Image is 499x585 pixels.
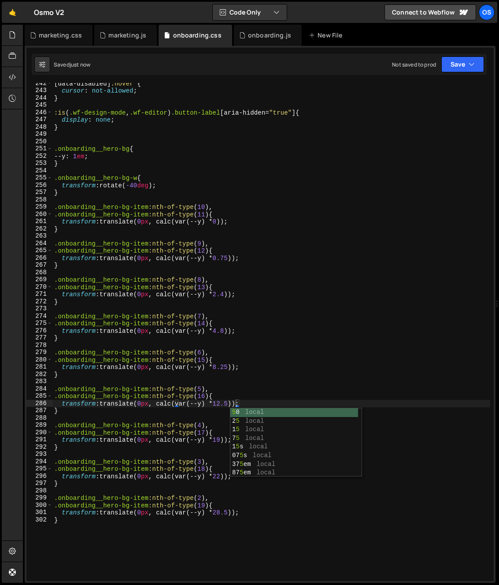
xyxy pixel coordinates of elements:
div: 299 [26,494,52,502]
div: 242 [26,80,52,87]
div: 265 [26,247,52,254]
div: 284 [26,385,52,393]
div: 254 [26,167,52,175]
div: 258 [26,196,52,204]
div: 286 [26,400,52,407]
div: 263 [26,232,52,240]
div: 301 [26,509,52,516]
div: 249 [26,130,52,138]
div: 298 [26,487,52,495]
div: Saved [54,61,90,68]
div: 243 [26,87,52,94]
div: 281 [26,363,52,371]
button: Code Only [213,4,287,20]
div: 277 [26,334,52,342]
div: 270 [26,283,52,291]
div: 245 [26,101,52,109]
div: marketing.css [39,31,82,40]
div: 296 [26,473,52,480]
div: 295 [26,465,52,473]
div: 302 [26,516,52,524]
div: 287 [26,407,52,414]
div: 256 [26,182,52,189]
div: 266 [26,254,52,262]
div: 274 [26,313,52,320]
div: 278 [26,342,52,349]
div: 268 [26,269,52,276]
div: 269 [26,276,52,283]
div: 300 [26,502,52,509]
div: 290 [26,429,52,436]
div: 251 [26,145,52,153]
div: Not saved to prod [392,61,436,68]
div: 272 [26,298,52,306]
div: 291 [26,436,52,443]
div: 257 [26,189,52,196]
div: 276 [26,327,52,335]
div: 244 [26,94,52,102]
div: 292 [26,443,52,451]
div: 293 [26,451,52,458]
div: 252 [26,153,52,160]
div: 255 [26,174,52,182]
div: 248 [26,123,52,131]
div: just now [70,61,90,68]
div: 264 [26,240,52,247]
div: 246 [26,109,52,116]
div: 260 [26,211,52,218]
div: 262 [26,225,52,233]
div: 253 [26,160,52,167]
div: 297 [26,480,52,487]
div: 259 [26,203,52,211]
div: 283 [26,378,52,385]
div: 261 [26,218,52,225]
a: 🤙 [2,2,23,23]
div: onboarding.js [248,31,291,40]
div: 279 [26,349,52,356]
div: 280 [26,356,52,364]
div: onboarding.css [173,31,222,40]
div: New File [309,31,346,40]
div: 285 [26,392,52,400]
a: Os [479,4,495,20]
div: 288 [26,414,52,422]
div: 294 [26,458,52,466]
div: 267 [26,261,52,269]
div: 289 [26,421,52,429]
div: marketing.js [108,31,146,40]
div: Osmo V2 [34,7,64,18]
div: 282 [26,371,52,378]
div: 273 [26,305,52,313]
button: Save [441,56,484,72]
div: 271 [26,291,52,298]
div: 275 [26,320,52,327]
div: 250 [26,138,52,145]
div: 247 [26,116,52,123]
a: Connect to Webflow [384,4,476,20]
